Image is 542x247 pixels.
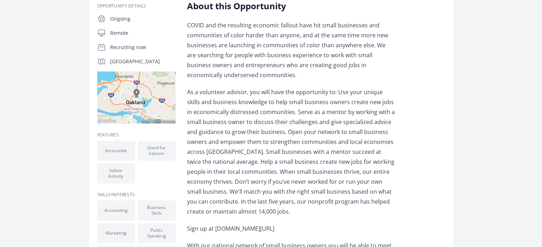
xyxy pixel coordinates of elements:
[110,29,176,37] p: Remote
[187,20,396,80] p: COVID and the resulting economic fallout have hit small businesses and communities of color harde...
[187,224,396,233] p: Sign up at [DOMAIN_NAME][URL]
[187,87,396,216] p: As a volunteer advisor, you will have the opportunity to: Use your unique skills and business kno...
[97,192,176,198] h3: Skills/Interests
[97,200,135,220] li: Accounting
[97,163,135,183] li: Indoor Activity
[138,200,176,220] li: Business Skills
[110,15,176,22] p: Ongoing
[97,3,176,9] h3: Opportunity Details
[138,141,176,161] li: Good for Seniors
[97,132,176,138] h3: Features
[97,141,135,161] li: Accessible
[97,71,176,124] img: Map
[110,44,176,51] p: Recruiting now
[97,223,135,243] li: Marketing
[138,223,176,243] li: Public Speaking
[110,58,176,65] p: [GEOGRAPHIC_DATA]
[187,0,396,12] h2: About this Opportunity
